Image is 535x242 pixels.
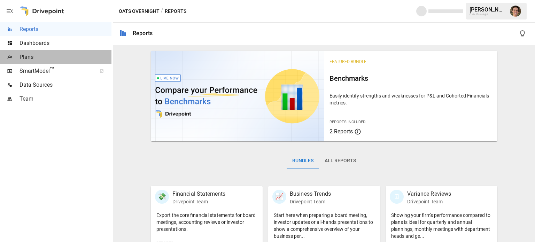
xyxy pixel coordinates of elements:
p: Drivepoint Team [407,198,451,205]
span: Dashboards [20,39,111,47]
p: Export the core financial statements for board meetings, accounting reviews or investor presentat... [156,212,257,233]
button: Bundles [287,153,319,169]
span: ™ [50,66,55,75]
button: Oats Overnight [119,7,160,16]
div: 🗓 [390,190,404,204]
div: / [161,7,163,16]
p: Showing your firm's performance compared to plans is ideal for quarterly and annual plannings, mo... [391,212,492,240]
p: Easily identify strengths and weaknesses for P&L and Cohorted Financials metrics. [329,92,492,106]
div: Oats Overnight [470,13,506,16]
span: 2 Reports [329,128,353,135]
span: Reports Included [329,120,365,124]
button: All Reports [319,153,362,169]
h6: Benchmarks [329,73,492,84]
p: Variance Reviews [407,190,451,198]
p: Financial Statements [172,190,226,198]
div: [PERSON_NAME] [470,6,506,13]
span: Plans [20,53,111,61]
img: video thumbnail [151,51,324,141]
p: Start here when preparing a board meeting, investor updates or all-hands presentations to show a ... [274,212,374,240]
span: SmartModel [20,67,92,75]
p: Drivepoint Team [290,198,331,205]
p: Business Trends [290,190,331,198]
span: Featured Bundle [329,59,366,64]
div: Reports [133,30,153,37]
div: 📈 [272,190,286,204]
span: Reports [20,25,111,33]
span: Team [20,95,111,103]
button: Ryan Zayas [506,1,525,21]
p: Drivepoint Team [172,198,226,205]
span: Data Sources [20,81,111,89]
img: Ryan Zayas [510,6,521,17]
div: 💸 [155,190,169,204]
